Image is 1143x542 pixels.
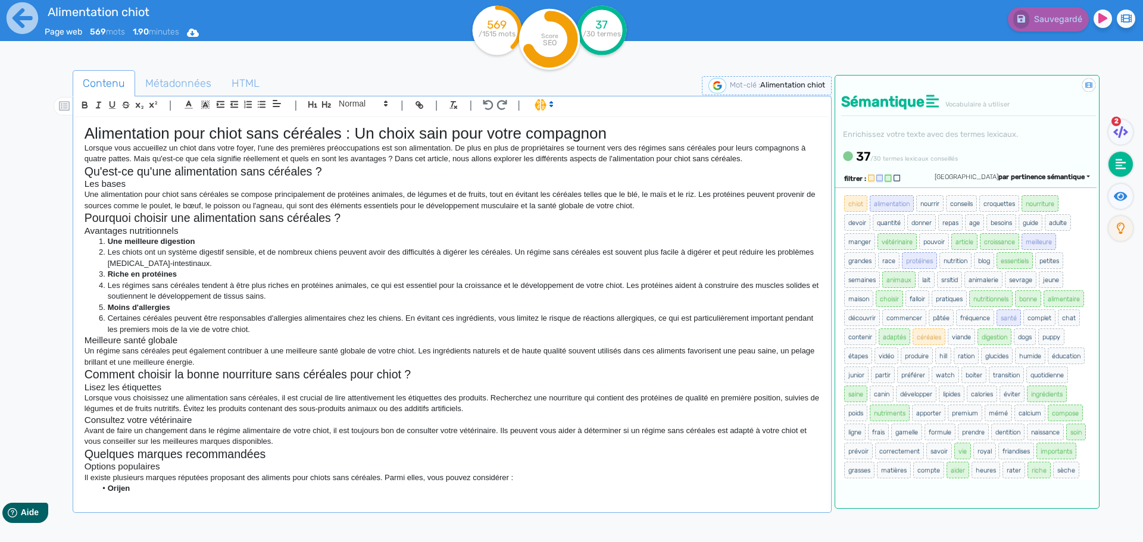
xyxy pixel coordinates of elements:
button: Sauvegardé [1008,7,1089,32]
h2: Comment choisir la bonne nourriture sans céréales pour chiot ? [85,368,820,381]
span: quantité [873,214,905,231]
span: calories [967,386,997,402]
span: rater [1003,462,1025,478]
span: | [517,97,520,113]
span: vétérinaire [877,233,917,250]
b: 37 [856,149,870,164]
span: conseils [946,195,977,212]
strong: Une meilleure digestion [108,237,195,246]
h2: Pourquoi choisir une alimentation sans céréales ? [85,211,820,225]
span: par pertinence sémantique [998,173,1085,181]
span: | [169,97,172,113]
span: produire [901,347,933,364]
h3: Meilleure santé globale [85,335,820,346]
span: heures [972,462,1000,478]
span: formule [925,424,955,440]
p: Il existe plusieurs marques réputées proposant des aliments pour chiots sans céréales. Parmi elle... [85,472,820,483]
span: HTML [222,67,269,99]
span: nourrir [916,195,944,212]
span: Alimentation chiot [760,80,825,89]
span: royal [973,443,996,459]
a: Métadonnées [135,70,221,97]
h2: Quelques marques recommandées [85,447,820,461]
span: mémé [985,405,1012,421]
span: boiter [961,366,986,383]
span: pouvoir [919,233,949,250]
span: croquettes [979,195,1019,212]
span: essentiels [997,252,1033,269]
span: meilleure [1022,233,1056,250]
span: apporter [912,405,945,421]
span: préférer [897,366,929,383]
span: | [435,97,438,113]
span: mots [90,27,125,37]
span: animaux [882,271,916,288]
span: sèche [1053,462,1079,478]
span: besoins [986,214,1016,231]
strong: Moins d'allergies [108,303,170,312]
span: article [951,233,978,250]
li: Les régimes sans céréales tendent à être plus riches en protéines animales, ce qui est essentiel ... [96,280,819,302]
span: hill [935,347,951,364]
h3: Lisez les étiquettes [85,382,820,393]
span: santé [997,309,1021,326]
span: srsltid [937,271,962,288]
tspan: SEO [543,38,557,47]
img: google-serp-logo.png [708,78,726,93]
span: Aligment [268,96,285,111]
span: alimentaire [1044,290,1084,307]
span: étapes [844,347,872,364]
span: digestion [978,328,1011,345]
span: poids [844,405,867,421]
span: nourriture [1022,195,1058,212]
span: compte [913,462,944,478]
strong: Acana [108,494,131,503]
li: Les chiots ont un système digestif sensible, et de nombreux chiens peuvent avoir des difficultés ... [96,247,819,269]
span: chat [1058,309,1080,326]
span: junior [844,366,869,383]
span: adulte [1045,214,1071,231]
span: viande [948,328,975,345]
span: premium [948,405,982,421]
span: 2 [1111,117,1121,126]
span: ligne [844,424,866,440]
h3: Avantages nutritionnels [85,225,820,236]
p: Avant de faire un changement dans le régime alimentaire de votre chiot, il est toujours bon de co... [85,425,820,447]
span: grandes [844,252,876,269]
span: filtrer : [844,175,866,183]
span: calcium [1014,405,1045,421]
span: dogs [1014,328,1036,345]
span: lipides [939,386,964,402]
strong: Orijen [108,484,130,493]
span: contenir [844,328,876,345]
span: nutritionnels [969,290,1013,307]
span: animalerie [964,271,1003,288]
span: matières [877,462,911,478]
span: vidéo [875,347,898,364]
span: choisir [876,290,903,307]
span: canin [870,386,894,402]
input: title [45,2,388,21]
p: Lorsque vous choisissez une alimentation sans céréales, il est crucial de lire attentivement les ... [85,393,820,415]
span: watch [932,366,959,383]
span: devoir [844,214,870,231]
p: Lorsque vous accueillez un chiot dans votre foyer, l'une des premières préoccupations est son ali... [85,143,820,165]
span: race [878,252,900,269]
span: ration [954,347,979,364]
span: guide [1019,214,1042,231]
span: repas [938,214,963,231]
span: minutes [133,27,179,37]
span: soin [1066,424,1086,440]
span: fréquence [956,309,994,326]
span: sevrage [1005,271,1036,288]
span: commencer [882,309,926,326]
tspan: 37 [596,18,608,32]
div: [GEOGRAPHIC_DATA] [935,173,1090,183]
span: complet [1023,309,1055,326]
span: Contenu [73,67,135,99]
span: découvrir [844,309,880,326]
h2: Qu'est-ce qu'une alimentation sans céréales ? [85,165,820,178]
span: pâtée [929,309,954,326]
span: nutrition [939,252,972,269]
